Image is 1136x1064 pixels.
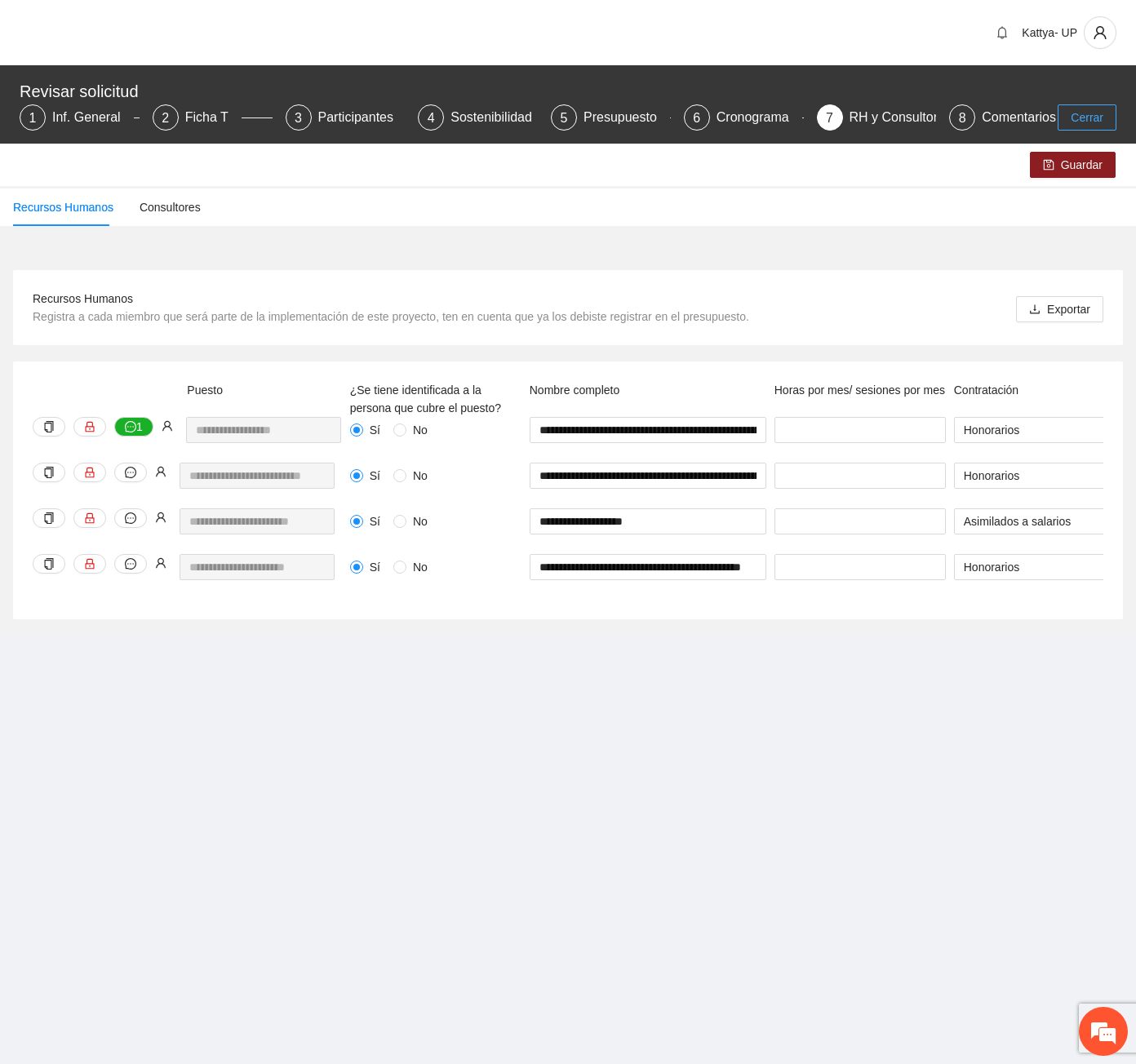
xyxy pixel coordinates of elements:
div: 6Cronograma [684,104,804,131]
button: message [114,554,147,574]
span: user [155,512,166,523]
span: Sí [363,421,387,439]
span: user [162,420,173,432]
span: 4 [428,111,435,125]
div: 7RH y Consultores [817,104,937,131]
span: Estamos en línea. [95,218,225,383]
div: Participantes [318,104,407,131]
div: Ficha T [185,104,242,131]
span: No [406,512,434,530]
span: 1 [29,111,37,125]
span: 3 [295,111,302,125]
span: Horas por mes/ sesiones por mes [774,383,945,397]
span: Cerrar [1071,109,1103,126]
span: Sí [363,558,387,576]
textarea: Escriba su mensaje y pulse “Intro” [8,446,311,503]
span: 7 [826,111,833,125]
span: message [125,512,136,524]
div: Consultores [140,198,201,216]
div: 3Participantes [286,104,406,131]
span: Sí [363,467,387,485]
div: 1Inf. General [20,104,140,131]
span: Exportar [1047,300,1090,318]
div: RH y Consultores [850,104,965,131]
button: copy [33,554,65,574]
span: Sí [363,512,387,530]
button: lock [73,417,106,437]
div: 4Sostenibilidad [418,104,538,131]
span: 2 [162,111,169,125]
span: Puesto [187,383,223,397]
span: lock [84,467,95,478]
button: user [1084,16,1116,49]
span: Contratación [954,383,1018,397]
button: saveGuardar [1030,152,1116,178]
span: lock [84,421,95,432]
span: 8 [959,111,966,125]
div: Revisar solicitud [20,78,1107,104]
button: lock [73,463,106,482]
button: Cerrar [1058,104,1116,131]
div: 8Comentarios [949,104,1056,131]
span: copy [43,421,55,432]
button: message [114,463,147,482]
button: downloadExportar [1016,296,1103,322]
button: copy [33,417,65,437]
span: bell [990,26,1014,39]
span: message [125,421,136,434]
button: lock [73,554,106,574]
span: Nombre completo [530,383,620,397]
div: Chatee con nosotros ahora [85,83,274,104]
span: lock [84,558,95,570]
span: Recursos Humanos [33,292,133,305]
span: Guardar [1061,156,1103,174]
span: copy [43,558,55,570]
span: lock [84,512,95,524]
span: 5 [561,111,568,125]
div: Sostenibilidad [450,104,545,131]
span: copy [43,512,55,524]
span: user [155,557,166,569]
div: 5Presupuesto [551,104,671,131]
span: No [406,467,434,485]
span: copy [43,467,55,478]
div: Presupuesto [584,104,670,131]
button: message1 [114,417,153,437]
span: No [406,558,434,576]
span: No [406,421,434,439]
div: Comentarios [982,104,1056,131]
div: 2Ficha T [153,104,273,131]
button: copy [33,508,65,528]
button: message [114,508,147,528]
span: ¿Se tiene identificada a la persona que cubre el puesto? [350,383,501,415]
span: 6 [693,111,700,125]
button: bell [989,20,1015,46]
span: save [1043,159,1054,172]
span: message [125,558,136,570]
div: Inf. General [52,104,134,131]
span: Kattya- UP [1022,26,1077,39]
span: message [125,467,136,478]
button: lock [73,508,106,528]
span: user [155,466,166,477]
span: Registra a cada miembro que será parte de la implementación de este proyecto, ten en cuenta que y... [33,310,749,323]
div: Cronograma [717,104,802,131]
span: user [1085,25,1116,40]
div: Recursos Humanos [13,198,113,216]
span: download [1029,304,1041,317]
button: copy [33,463,65,482]
div: Minimizar ventana de chat en vivo [268,8,307,47]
